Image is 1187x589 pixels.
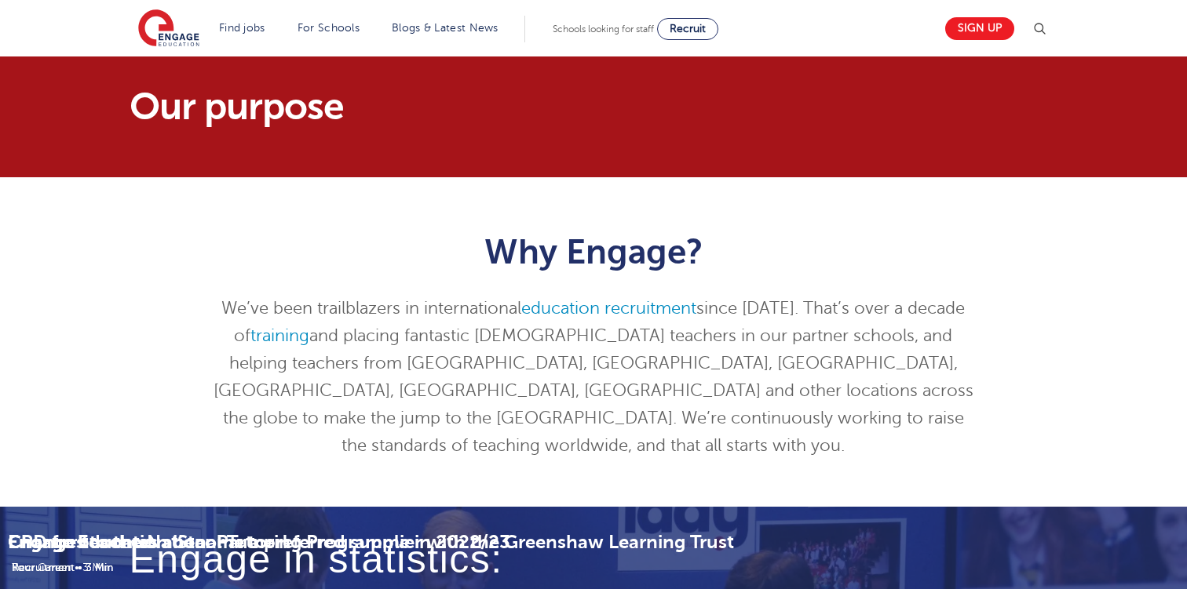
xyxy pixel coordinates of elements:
[392,22,499,34] a: Blogs & Latest News
[945,17,1014,40] a: Sign up
[521,299,696,318] a: education recruitment
[298,22,360,34] a: For Schools
[250,326,309,345] a: training
[657,18,718,40] a: Recruit
[553,24,654,35] span: Schools looking for staff
[670,23,706,35] span: Recruit
[209,295,979,460] p: We’ve been trailblazers in international since [DATE]. That’s over a decade of and placing fantas...
[138,9,199,49] img: Engage Education
[219,22,265,34] a: Find jobs
[209,232,979,271] h1: Why Engage?
[130,88,741,125] h1: Our purpose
